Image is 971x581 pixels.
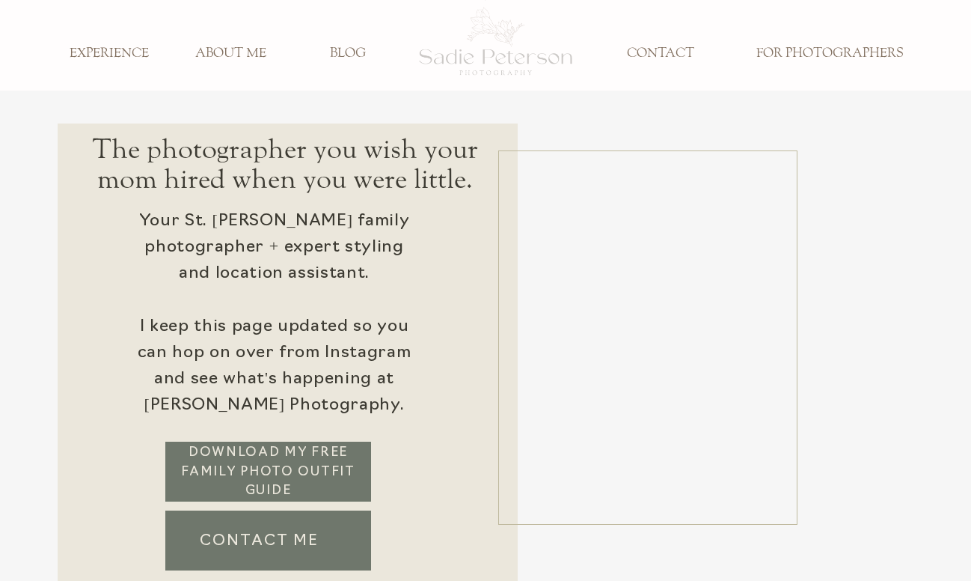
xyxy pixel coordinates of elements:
[66,135,504,240] h2: The photographer you wish your mom hired when you were little.
[132,208,417,429] div: Your St. [PERSON_NAME] family photographer + expert styling and location assistant. I keep this p...
[611,46,710,62] a: CONTACT
[745,46,913,62] a: FOR PHOTOGRAPHERS
[60,46,159,62] a: EXPERIENCE
[178,443,358,502] a: DOWNLOAD my FREE FAMILY PHOTO OUTFIT GUIDE
[298,46,397,62] a: BLOG
[168,530,349,551] a: Contact me
[181,46,280,62] a: ABOUT ME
